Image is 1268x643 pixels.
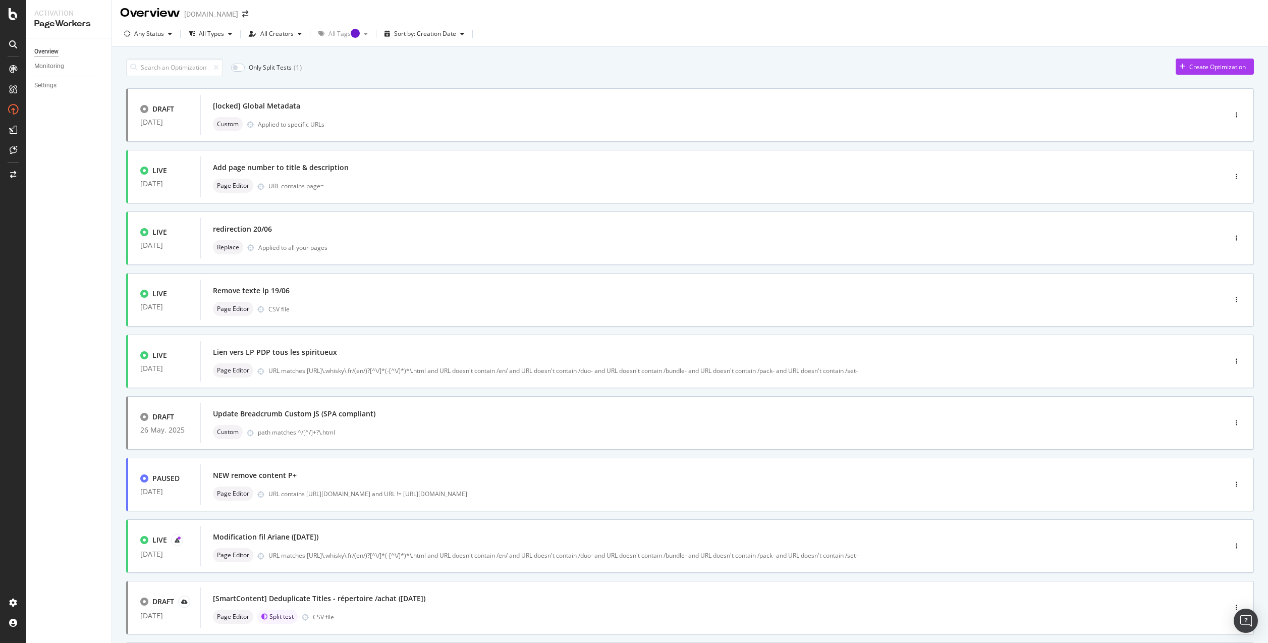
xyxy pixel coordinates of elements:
[260,31,294,37] div: All Creators
[217,306,249,312] span: Page Editor
[126,59,223,76] input: Search an Optimization
[34,61,104,72] a: Monitoring
[313,613,334,621] div: CSV file
[213,532,318,542] div: Modification fil Ariane ([DATE])
[140,612,188,620] div: [DATE]
[152,535,167,545] div: LIVE
[217,244,239,250] span: Replace
[258,243,327,252] div: Applied to all your pages
[249,63,292,72] div: Only Split Tests
[213,347,337,357] div: Lien vers LP PDP tous les spiritueux
[185,26,236,42] button: All Types
[34,46,59,57] div: Overview
[199,31,224,37] div: All Types
[134,31,164,37] div: Any Status
[213,286,290,296] div: Remove texte lp 19/06
[120,26,176,42] button: Any Status
[140,488,188,496] div: [DATE]
[152,350,167,360] div: LIVE
[213,594,425,604] div: [SmartContent] Deduplicate Titles - répertoire /achat ([DATE])
[184,9,238,19] div: [DOMAIN_NAME]
[140,118,188,126] div: [DATE]
[294,63,302,73] div: ( 1 )
[217,429,239,435] span: Custom
[213,610,253,624] div: neutral label
[152,289,167,299] div: LIVE
[213,409,375,419] div: Update Breadcrumb Custom JS (SPA compliant)
[1234,609,1258,633] div: Open Intercom Messenger
[213,179,253,193] div: neutral label
[152,227,167,237] div: LIVE
[140,364,188,372] div: [DATE]
[213,425,243,439] div: neutral label
[120,5,180,22] div: Overview
[217,614,249,620] span: Page Editor
[152,166,167,176] div: LIVE
[213,224,272,234] div: redirection 20/06
[257,610,298,624] div: brand label
[34,8,103,18] div: Activation
[217,183,249,189] span: Page Editor
[140,550,188,558] div: [DATE]
[217,552,249,558] span: Page Editor
[1176,59,1254,75] button: Create Optimization
[380,26,468,42] button: Sort by: Creation Date
[34,80,104,91] a: Settings
[213,363,253,378] div: neutral label
[34,61,64,72] div: Monitoring
[217,121,239,127] span: Custom
[268,490,1183,498] div: URL contains [URL][DOMAIN_NAME] and URL != [URL][DOMAIN_NAME]
[268,551,1183,560] div: URL matches [URL]\.whisky\.fr/(en/)?[^\/]*(-[^\/]*)*\.html and URL doesn't contain /en/ and URL d...
[213,117,243,131] div: neutral label
[140,241,188,249] div: [DATE]
[394,31,456,37] div: Sort by: Creation Date
[217,491,249,497] span: Page Editor
[245,26,306,42] button: All Creators
[213,470,297,480] div: NEW remove content P+
[140,180,188,188] div: [DATE]
[140,303,188,311] div: [DATE]
[152,104,174,114] div: DRAFT
[213,240,243,254] div: neutral label
[140,426,188,434] div: 26 May. 2025
[213,101,300,111] div: [locked] Global Metadata
[351,29,360,38] div: Tooltip anchor
[242,11,248,18] div: arrow-right-arrow-left
[217,367,249,373] span: Page Editor
[268,366,1183,375] div: URL matches [URL]\.whisky\.fr/(en/)?[^\/]*(-[^\/]*)*\.html and URL doesn't contain /en/ and URL d...
[213,163,349,173] div: Add page number to title & description
[213,548,253,562] div: neutral label
[314,26,372,42] button: All TagsTooltip anchor
[328,31,360,37] div: All Tags
[258,120,324,129] div: Applied to specific URLs
[34,18,103,30] div: PageWorkers
[34,80,57,91] div: Settings
[1189,63,1246,71] div: Create Optimization
[258,428,1183,437] div: path matches ^/[^/]+?\.html
[213,302,253,316] div: neutral label
[269,614,294,620] span: Split test
[268,182,1183,190] div: URL contains page=
[152,597,174,607] div: DRAFT
[152,473,180,484] div: PAUSED
[34,46,104,57] a: Overview
[213,487,253,501] div: neutral label
[152,412,174,422] div: DRAFT
[268,305,290,313] div: CSV file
